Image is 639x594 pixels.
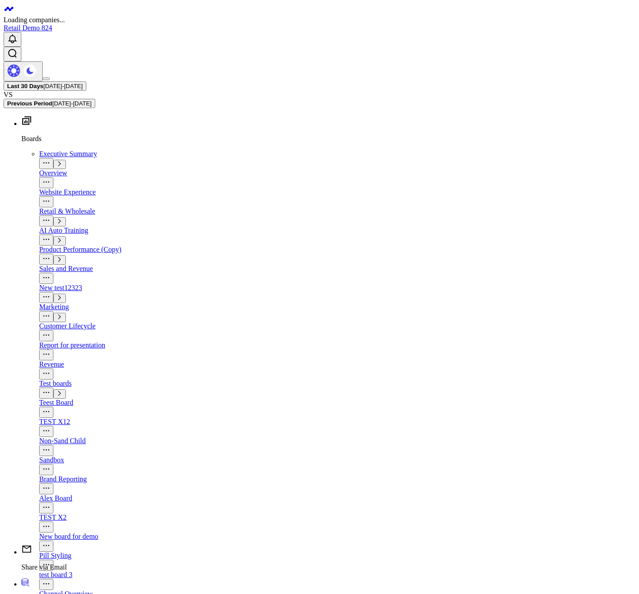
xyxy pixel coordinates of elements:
a: Pill StylingOpen board menu [39,552,635,570]
button: Open board menu [39,560,53,571]
button: Open board menu [39,521,53,533]
a: Product Performance (Copy)Open board menu [39,246,635,263]
div: New board for demo [39,533,635,541]
button: Open board menu [39,311,53,322]
a: Customer LifecycleOpen board menu [39,322,635,340]
button: Previous Period[DATE]-[DATE] [4,99,95,108]
a: Brand ReportingOpen board menu [39,475,635,493]
div: Pill Styling [39,552,635,560]
a: SandboxOpen board menu [39,456,635,474]
div: Alex Board [39,494,635,502]
button: Open board menu [39,426,53,437]
div: Revenue [39,360,635,368]
b: Last 30 Days [7,83,44,89]
a: Executive SummaryOpen board menu [39,150,635,168]
div: VS [4,91,635,99]
button: Open board menu [39,177,53,188]
div: Sales and Revenue [39,265,635,273]
button: Open board menu [39,368,53,380]
a: TEST X12Open board menu [39,418,635,436]
a: test board 3Open board menu [39,571,635,589]
div: TEST X12 [39,418,635,426]
div: Customer Lifecycle [39,322,635,330]
a: Sales and RevenueOpen board menu [39,265,635,283]
button: Open board menu [39,215,53,226]
div: New test12323 [39,284,635,292]
a: OverviewOpen board menu [39,169,635,187]
button: Last 30 Days[DATE]-[DATE] [4,81,86,91]
button: Open board menu [39,541,53,552]
a: Test boardsOpen board menu [39,380,635,397]
div: Sandbox [39,456,635,464]
button: Open board menu [39,464,53,475]
a: Report for presentationOpen board menu [39,341,635,359]
button: Open board menu [39,234,53,246]
button: Open board menu [39,254,53,265]
button: Open board menu [39,445,53,456]
div: Brand Reporting [39,475,635,483]
button: Open board menu [39,196,53,207]
button: Open board menu [39,388,53,399]
button: Open board menu [39,483,53,494]
div: test board 3 [39,571,635,579]
button: Open board menu [39,579,53,590]
a: Teest BoardOpen board menu [39,399,635,416]
a: AI Auto TrainingOpen board menu [39,226,635,244]
div: TEST X2 [39,513,635,521]
a: New board for demoOpen board menu [39,533,635,550]
div: Test boards [39,380,635,388]
div: Overview [39,169,635,177]
div: Loading companies... [4,16,635,24]
a: TEST X2Open board menu [39,513,635,531]
a: Retail & WholesaleOpen board menu [39,207,635,225]
a: Retail Demo 824 [4,24,52,32]
a: MarketingOpen board menu [39,303,635,321]
div: Executive Summary [39,150,635,158]
div: Report for presentation [39,341,635,349]
a: Alex BoardOpen board menu [39,494,635,512]
b: Previous Period [7,100,52,107]
div: Marketing [39,303,635,311]
button: Open board menu [39,407,53,418]
p: Boards [21,135,635,143]
a: New test12323Open board menu [39,284,635,302]
a: Non-Sand ChildOpen board menu [39,437,635,455]
a: Website ExperienceOpen board menu [39,188,635,206]
div: Teest Board [39,399,635,407]
button: Open board menu [39,273,53,284]
button: Open board menu [39,502,53,513]
button: Open board menu [39,292,53,303]
a: RevenueOpen board menu [39,360,635,378]
div: Non-Sand Child [39,437,635,445]
div: Product Performance (Copy) [39,246,635,254]
span: [DATE] - [DATE] [44,83,83,89]
div: Website Experience [39,188,635,196]
button: Open board menu [39,158,53,169]
button: Open board menu [39,330,53,341]
div: Retail & Wholesale [39,207,635,215]
p: Share via Email [21,563,635,571]
div: AI Auto Training [39,226,635,234]
span: [DATE] - [DATE] [52,100,91,107]
button: Open board menu [39,349,53,360]
button: Open search [4,47,21,61]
